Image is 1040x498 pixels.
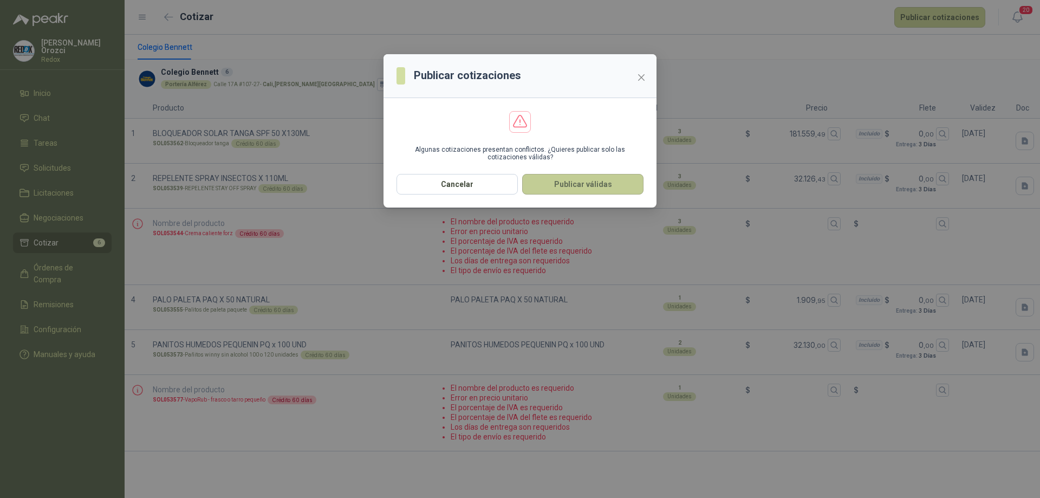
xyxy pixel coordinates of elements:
button: Publicar válidas [522,174,643,195]
p: Algunas cotizaciones presentan conflictos. ¿Quieres publicar solo las cotizaciones válidas? [396,146,643,161]
h3: Publicar cotizaciones [414,67,521,84]
button: Cancelar [396,174,518,195]
button: Close [633,69,650,86]
span: close [637,73,646,82]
